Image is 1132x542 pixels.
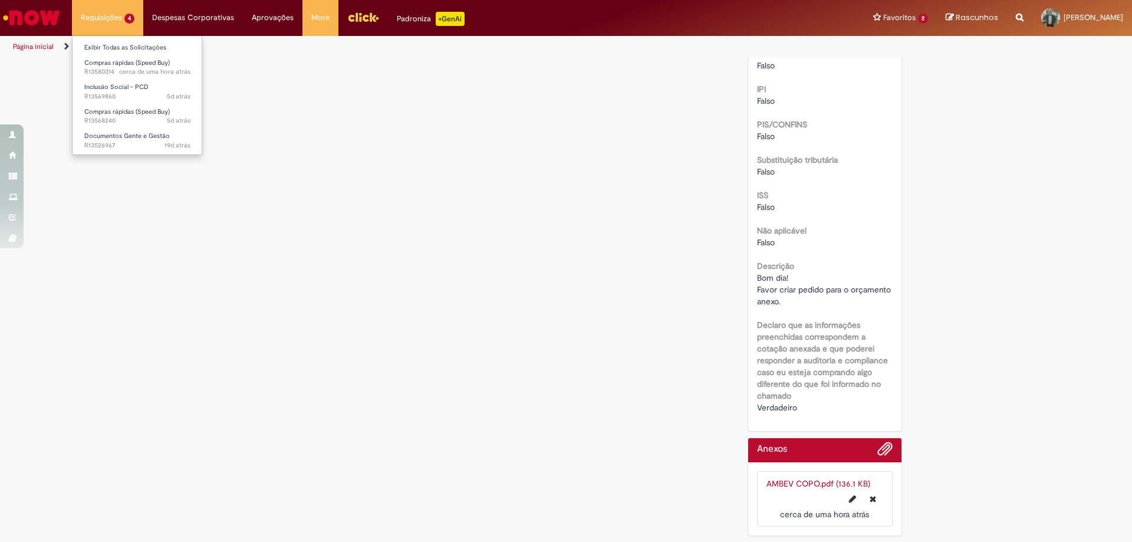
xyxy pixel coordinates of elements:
button: Editar nome de arquivo AMBEV COPO.pdf [842,490,863,508]
span: 5d atrás [167,92,190,101]
b: PIS/CONFINS [757,119,807,130]
button: Excluir AMBEV COPO.pdf [863,490,883,508]
span: Falso [757,237,775,248]
span: 5d atrás [167,116,190,125]
span: R13569860 [84,92,190,101]
p: +GenAi [436,12,465,26]
span: cerca de uma hora atrás [780,509,869,520]
span: Inclusão Social - PCD [84,83,149,91]
b: IPI [757,84,766,94]
span: Despesas Corporativas [152,12,234,24]
b: Declaro que as informações preenchidas correspondem a cotação anexada e que poderei responder a a... [757,320,888,401]
a: Exibir Todas as Solicitações [73,41,202,54]
span: [PERSON_NAME] [1064,12,1123,22]
div: Padroniza [397,12,465,26]
a: Rascunhos [946,12,998,24]
span: Favoritos [883,12,916,24]
a: Aberto R13580314 : Compras rápidas (Speed Buy) [73,57,202,78]
a: Página inicial [13,42,54,51]
span: Falso [757,166,775,177]
span: R13526967 [84,141,190,150]
time: 30/09/2025 10:06:02 [119,67,190,76]
span: Verdadeiro [757,402,797,413]
b: Não aplicável [757,225,807,236]
span: 4 [124,14,134,24]
h2: Anexos [757,444,787,455]
span: 2 [918,14,928,24]
a: Aberto R13568240 : Compras rápidas (Speed Buy) [73,106,202,127]
ul: Trilhas de página [9,36,746,58]
a: Aberto R13526967 : Documentos Gente e Gestão [73,130,202,152]
button: Adicionar anexos [877,441,893,462]
time: 25/09/2025 17:27:41 [167,116,190,125]
a: Aberto R13569860 : Inclusão Social - PCD [73,81,202,103]
span: R13580314 [84,67,190,77]
span: Rascunhos [956,12,998,23]
span: Falso [757,202,775,212]
time: 12/09/2025 10:38:47 [164,141,190,150]
time: 26/09/2025 10:42:21 [167,92,190,101]
span: Aprovações [252,12,294,24]
span: Requisições [81,12,122,24]
b: Substituição tributária [757,155,838,165]
span: Falso [757,131,775,142]
span: Compras rápidas (Speed Buy) [84,58,170,67]
span: Falso [757,60,775,71]
img: click_logo_yellow_360x200.png [347,8,379,26]
ul: Requisições [72,35,202,155]
img: ServiceNow [1,6,62,29]
b: ISS [757,190,768,201]
span: Falso [757,96,775,106]
b: Descrição [757,261,794,271]
span: R13568240 [84,116,190,126]
a: AMBEV COPO.pdf (136.1 KB) [766,478,870,489]
span: More [311,12,330,24]
span: Compras rápidas (Speed Buy) [84,107,170,116]
span: 19d atrás [164,141,190,150]
time: 30/09/2025 10:05:48 [780,509,869,520]
span: Bom dia! Favor criar pedido para o orçamento anexo. [757,272,893,307]
b: ICMS [757,48,776,59]
span: cerca de uma hora atrás [119,67,190,76]
span: Documentos Gente e Gestão [84,132,170,140]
